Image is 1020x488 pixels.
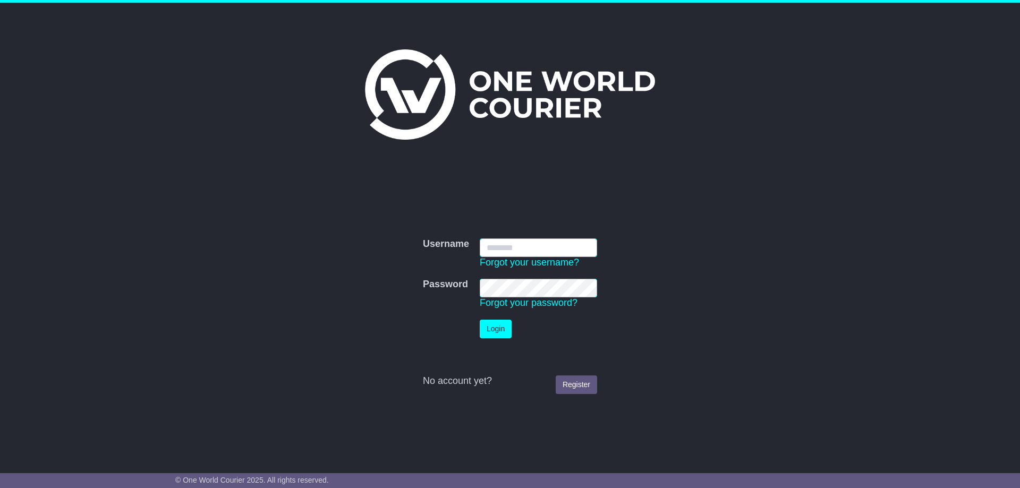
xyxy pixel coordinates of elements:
img: One World [365,49,655,140]
div: No account yet? [423,375,597,387]
label: Username [423,238,469,250]
label: Password [423,279,468,290]
button: Login [480,320,512,338]
a: Forgot your password? [480,297,577,308]
a: Register [556,375,597,394]
span: © One World Courier 2025. All rights reserved. [175,476,329,484]
a: Forgot your username? [480,257,579,268]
